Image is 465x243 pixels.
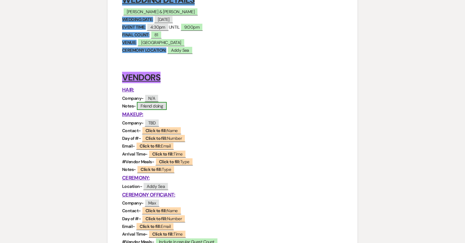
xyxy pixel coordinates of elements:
[167,46,193,54] span: Addy Sea
[122,47,166,53] strong: CEREMONY LOCATION:
[145,128,167,133] b: Click to fill:
[141,167,162,172] b: Click to fill:
[145,136,167,141] b: Click to fill:
[122,224,135,229] strong: Email-
[122,216,141,221] strong: Day of #-
[159,159,180,164] b: Click to fill:
[142,127,181,134] span: Name
[122,159,154,164] strong: #Vendor Meals-
[123,8,198,15] span: [PERSON_NAME] & [PERSON_NAME]
[122,32,149,38] strong: FINAL COUNT:
[122,143,135,149] strong: Email-
[136,222,174,230] span: Email
[122,128,141,133] strong: Contact-
[137,38,185,46] span: [GEOGRAPHIC_DATA]
[152,151,173,157] b: Click to fill:
[142,134,185,142] span: Number
[149,150,186,158] span: Time
[181,23,203,31] span: 9:00pm
[122,136,141,141] strong: Day of #-
[122,208,141,213] strong: Contact-
[143,182,169,190] span: Addy Sea
[145,199,160,207] span: Max
[145,208,167,213] b: Click to fill:
[122,111,143,118] u: MAKEUP:
[122,40,137,45] strong: VENUE:
[154,15,173,23] span: [DATE]
[122,192,175,198] u: CEREMONY OFFICIANT:
[122,95,144,101] strong: Company-
[122,24,146,30] strong: EVENT TIME:
[137,102,167,110] span: Friend doing
[140,224,161,229] b: Click to fill:
[122,72,161,83] u: VENDORS
[147,23,169,31] span: 4:30pm
[137,165,175,173] span: Type
[151,31,162,38] span: 81
[145,119,159,127] span: TBD
[140,143,161,149] b: Click to fill:
[122,200,144,206] strong: Company-
[122,87,134,93] u: HAIR:
[145,94,159,102] span: N/A
[136,142,174,150] span: Email
[152,231,173,237] b: Click to fill:
[122,175,149,181] u: CEREMONY:
[122,167,136,172] strong: Notes-
[122,120,144,126] strong: Company-
[122,23,343,31] p: UNTIL
[155,158,193,165] span: Type
[122,151,148,157] strong: Arrival Time-
[122,184,142,189] strong: Location-
[142,215,185,222] span: Number
[149,230,186,238] span: Time
[142,207,181,214] span: Name
[122,103,136,109] strong: Notes-
[122,231,148,237] strong: Arrival Time-
[122,17,153,22] strong: WEDDING DATE:
[145,216,167,221] b: Click to fill:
